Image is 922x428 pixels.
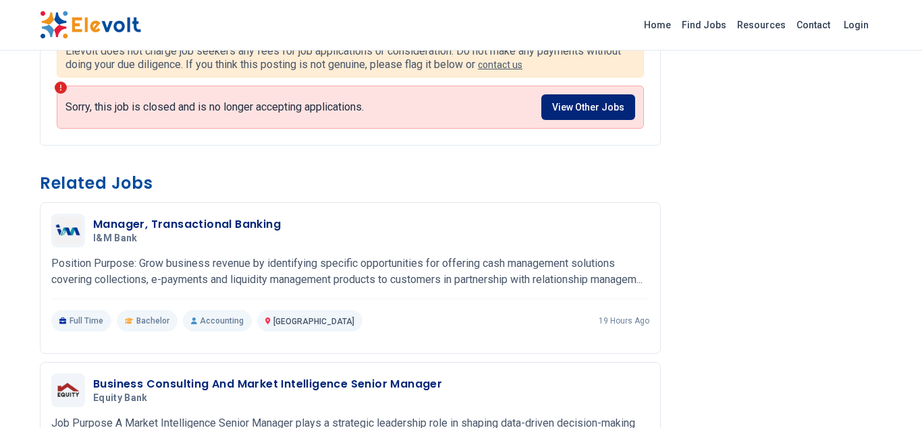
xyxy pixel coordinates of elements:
p: Sorry, this job is closed and is no longer accepting applications. [65,100,364,114]
img: I&M Bank [55,217,82,244]
a: Contact [791,14,836,36]
a: Home [639,14,676,36]
h3: Business Consulting And Market Intelligence Senior Manager [93,376,442,392]
span: [GEOGRAPHIC_DATA] [273,317,354,326]
p: Elevolt does not charge job seekers any fees for job applications or consideration. Do not make a... [65,44,635,71]
a: I&M BankManager, Transactional BankingI&M BankPosition Purpose: Grow business revenue by identify... [51,214,649,332]
p: Full Time [51,310,111,332]
span: I&M Bank [93,233,138,245]
p: Accounting [183,310,252,332]
a: Resources [732,14,791,36]
h3: Related Jobs [40,173,661,194]
a: Login [836,11,877,38]
a: Find Jobs [676,14,732,36]
a: View Other Jobs [541,94,635,120]
span: Bachelor [136,315,169,326]
span: Equity Bank [93,392,148,404]
img: Equity Bank [55,381,82,400]
img: Elevolt [40,11,141,39]
p: Position Purpose: Grow business revenue by identifying specific opportunities for offering cash m... [51,255,649,288]
iframe: Chat Widget [855,363,922,428]
h3: Manager, Transactional Banking [93,216,281,233]
p: 19 hours ago [599,315,649,326]
a: contact us [478,59,522,70]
